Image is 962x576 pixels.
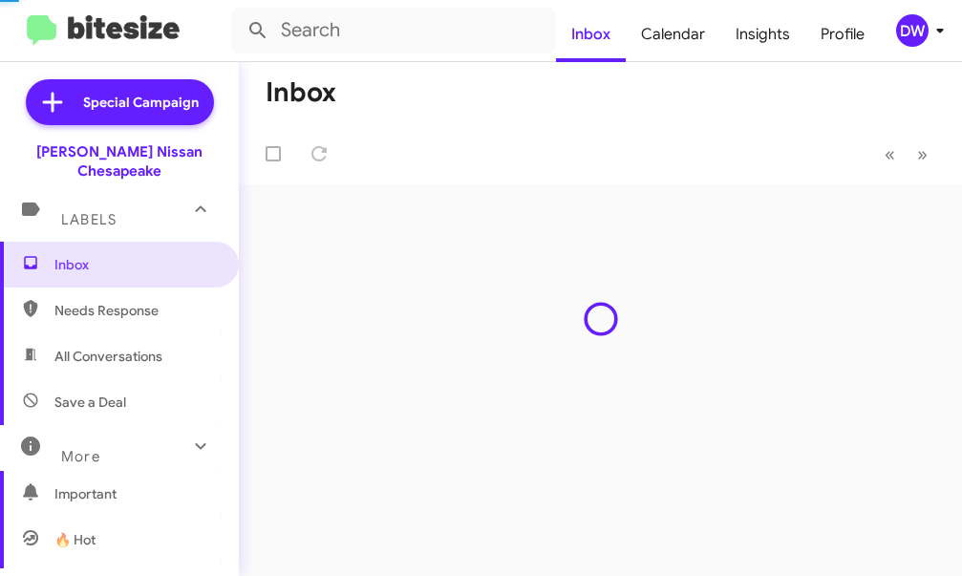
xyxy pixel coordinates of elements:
span: Inbox [54,255,217,274]
span: « [885,142,895,166]
button: DW [880,14,941,47]
span: Important [54,484,217,503]
a: Calendar [626,7,720,62]
a: Profile [805,7,880,62]
a: Insights [720,7,805,62]
span: 🔥 Hot [54,530,96,549]
input: Search [231,8,556,53]
button: Next [906,135,939,174]
span: Save a Deal [54,393,126,412]
span: » [917,142,928,166]
h1: Inbox [266,77,336,108]
span: More [61,448,100,465]
a: Inbox [556,7,626,62]
a: Special Campaign [26,79,214,125]
nav: Page navigation example [874,135,939,174]
span: Labels [61,211,117,228]
button: Previous [873,135,907,174]
span: Needs Response [54,301,217,320]
div: DW [896,14,929,47]
span: All Conversations [54,347,162,366]
span: Special Campaign [83,93,199,112]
